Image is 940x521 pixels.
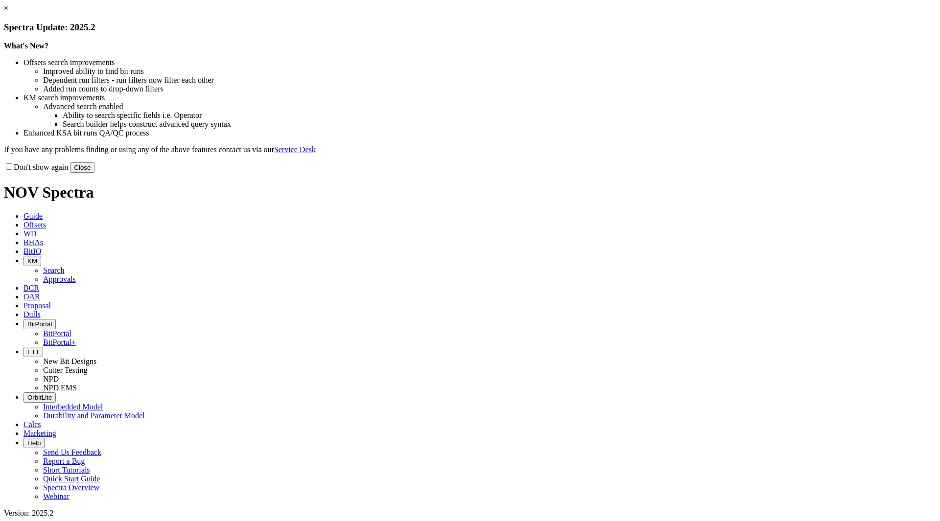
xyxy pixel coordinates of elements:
a: Service Desk [274,145,316,154]
span: KM [27,257,37,265]
a: Send Us Feedback [43,448,101,456]
a: Report a Bug [43,457,85,465]
h3: Spectra Update: 2025.2 [4,22,936,33]
li: Search builder helps construct advanced query syntax [63,120,936,129]
li: Advanced search enabled [43,102,936,111]
span: Proposal [23,301,51,310]
li: KM search improvements [23,93,936,102]
a: New Bit Designs [43,357,96,365]
a: BitPortal [43,329,71,338]
span: Dulls [23,310,41,318]
li: Offsets search improvements [23,58,936,67]
a: Quick Start Guide [43,475,100,483]
a: Webinar [43,492,70,500]
span: Calcs [23,420,41,429]
span: WD [23,229,37,238]
button: Close [70,162,94,173]
a: Interbedded Model [43,403,103,411]
span: BitPortal [27,320,52,328]
h1: NOV Spectra [4,183,936,202]
span: Guide [23,212,43,220]
li: Improved ability to find bit runs [43,67,936,76]
a: BitPortal+ [43,338,76,346]
a: Durability and Parameter Model [43,411,145,420]
span: BitIQ [23,247,41,255]
span: FTT [27,348,39,356]
span: OAR [23,293,40,301]
a: × [4,4,8,12]
li: Enhanced KSA bit runs QA/QC process [23,129,936,137]
a: NPD [43,375,59,383]
a: Search [43,266,65,274]
a: Spectra Overview [43,483,99,492]
a: Approvals [43,275,76,283]
span: OrbitLite [27,394,52,401]
div: Version: 2025.2 [4,509,936,518]
span: Offsets [23,221,46,229]
a: NPD EMS [43,384,77,392]
label: Don't show again [4,163,68,171]
input: Don't show again [6,163,12,170]
a: Cutter Testing [43,366,88,374]
strong: What's New? [4,42,48,50]
p: If you have any problems finding or using any of the above features contact us via our [4,145,936,154]
li: Ability to search specific fields i.e. Operator [63,111,936,120]
span: BCR [23,284,39,292]
span: Marketing [23,429,56,437]
a: Short Tutorials [43,466,90,474]
li: Added run counts to drop-down filters [43,85,936,93]
li: Dependent run filters - run filters now filter each other [43,76,936,85]
span: Help [27,439,41,447]
span: BHAs [23,238,43,247]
